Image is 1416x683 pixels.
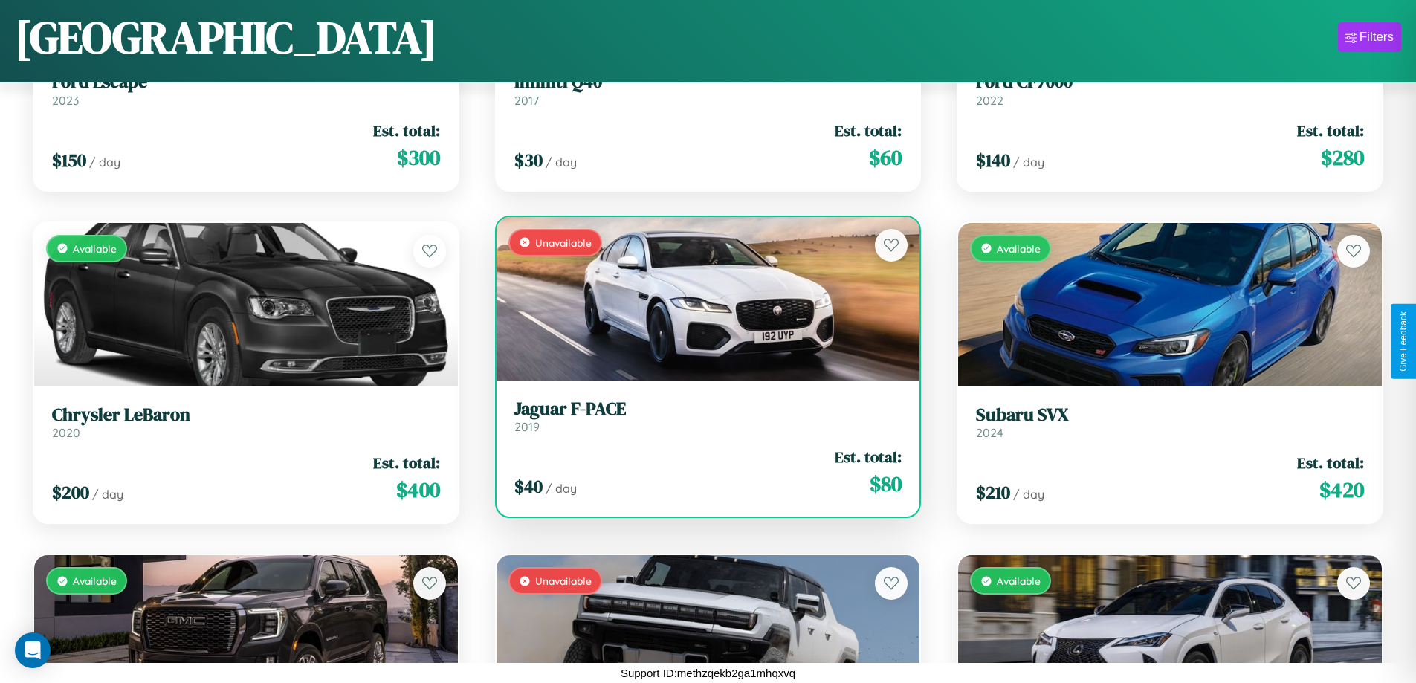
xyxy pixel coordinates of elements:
[52,425,80,440] span: 2020
[535,236,592,249] span: Unavailable
[514,148,543,172] span: $ 30
[997,242,1041,255] span: Available
[15,632,51,668] div: Open Intercom Messenger
[1319,475,1364,505] span: $ 420
[976,148,1010,172] span: $ 140
[52,404,440,441] a: Chrysler LeBaron2020
[1297,120,1364,141] span: Est. total:
[15,7,437,68] h1: [GEOGRAPHIC_DATA]
[52,71,440,108] a: Ford Escape2023
[976,425,1003,440] span: 2024
[514,419,540,434] span: 2019
[514,71,902,93] h3: Infiniti Q40
[1338,22,1401,52] button: Filters
[373,120,440,141] span: Est. total:
[976,71,1364,108] a: Ford CF70002022
[514,93,539,108] span: 2017
[1360,30,1394,45] div: Filters
[92,487,123,502] span: / day
[621,663,795,683] p: Support ID: methzqekb2ga1mhqxvq
[514,71,902,108] a: Infiniti Q402017
[73,574,117,587] span: Available
[997,574,1041,587] span: Available
[52,148,86,172] span: $ 150
[73,242,117,255] span: Available
[976,404,1364,426] h3: Subaru SVX
[976,404,1364,441] a: Subaru SVX2024
[869,143,902,172] span: $ 60
[1013,155,1044,169] span: / day
[514,398,902,435] a: Jaguar F-PACE2019
[976,480,1010,505] span: $ 210
[52,93,79,108] span: 2023
[546,155,577,169] span: / day
[546,481,577,496] span: / day
[396,475,440,505] span: $ 400
[52,404,440,426] h3: Chrysler LeBaron
[870,469,902,499] span: $ 80
[1321,143,1364,172] span: $ 280
[52,480,89,505] span: $ 200
[1398,311,1409,372] div: Give Feedback
[89,155,120,169] span: / day
[535,574,592,587] span: Unavailable
[976,71,1364,93] h3: Ford CF7000
[835,120,902,141] span: Est. total:
[514,474,543,499] span: $ 40
[1297,452,1364,473] span: Est. total:
[1013,487,1044,502] span: / day
[52,71,440,93] h3: Ford Escape
[976,93,1003,108] span: 2022
[835,446,902,467] span: Est. total:
[373,452,440,473] span: Est. total:
[397,143,440,172] span: $ 300
[514,398,902,420] h3: Jaguar F-PACE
